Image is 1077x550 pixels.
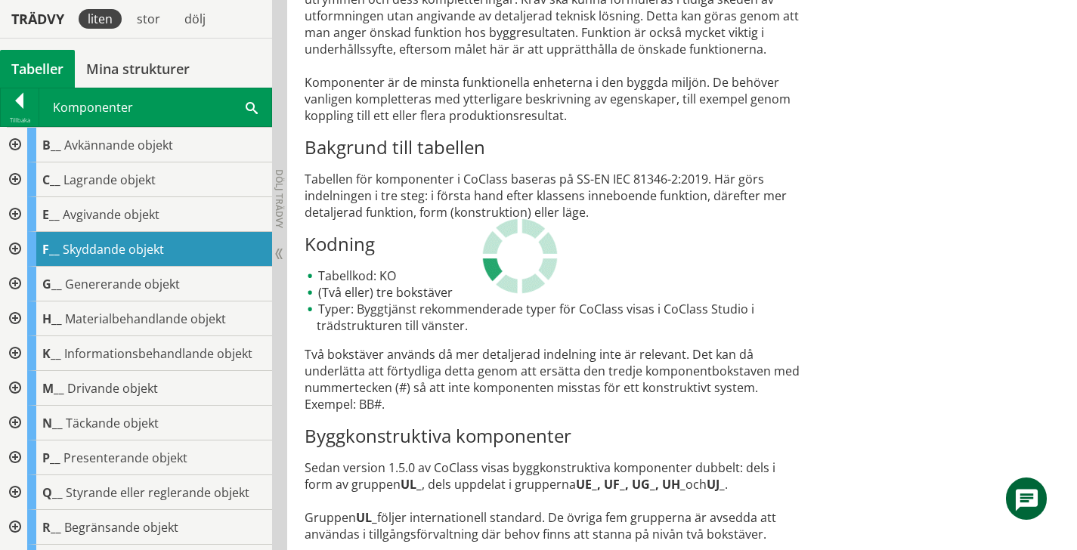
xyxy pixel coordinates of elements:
span: F__ [42,241,60,258]
div: liten [79,9,122,29]
div: dölj [175,9,215,29]
strong: UJ_ [707,476,725,493]
span: Q__ [42,484,63,501]
strong: UL_ [401,476,422,493]
span: N__ [42,415,63,431]
div: Trädvy [3,11,73,27]
h3: Kodning [305,233,802,255]
li: Typer: Byggtjänst rekommenderade typer för CoClass visas i CoClass Studio i trädstrukturen till v... [305,301,802,334]
h3: Bakgrund till tabellen [305,136,802,159]
span: Skyddande objekt [63,241,164,258]
div: Tillbaka [1,114,39,126]
li: Tabellkod: KO [305,267,802,284]
span: Styrande eller reglerande objekt [66,484,249,501]
strong: UL_ [356,509,377,526]
span: C__ [42,171,60,188]
div: stor [128,9,169,29]
span: Genererande objekt [65,276,180,292]
span: R__ [42,519,61,536]
span: Avgivande objekt [63,206,159,223]
span: Presenterande objekt [63,450,187,466]
span: K__ [42,345,61,362]
div: Komponenter [39,88,271,126]
a: Mina strukturer [75,50,201,88]
span: Dölj trädvy [273,169,286,228]
span: Informationsbehandlande objekt [64,345,252,362]
span: G__ [42,276,62,292]
span: H__ [42,311,62,327]
span: Lagrande objekt [63,171,156,188]
span: M__ [42,380,64,397]
li: (Två eller) tre bokstäver [305,284,802,301]
span: B__ [42,137,61,153]
img: Laddar [482,218,558,294]
span: Täckande objekt [66,415,159,431]
span: Materialbehandlande objekt [65,311,226,327]
span: Drivande objekt [67,380,158,397]
span: Avkännande objekt [64,137,173,153]
strong: UE_, UF_, UG_, UH_ [576,476,686,493]
h3: Byggkonstruktiva komponenter [305,425,802,447]
span: Sök i tabellen [246,99,258,115]
span: E__ [42,206,60,223]
span: Begränsande objekt [64,519,178,536]
span: P__ [42,450,60,466]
